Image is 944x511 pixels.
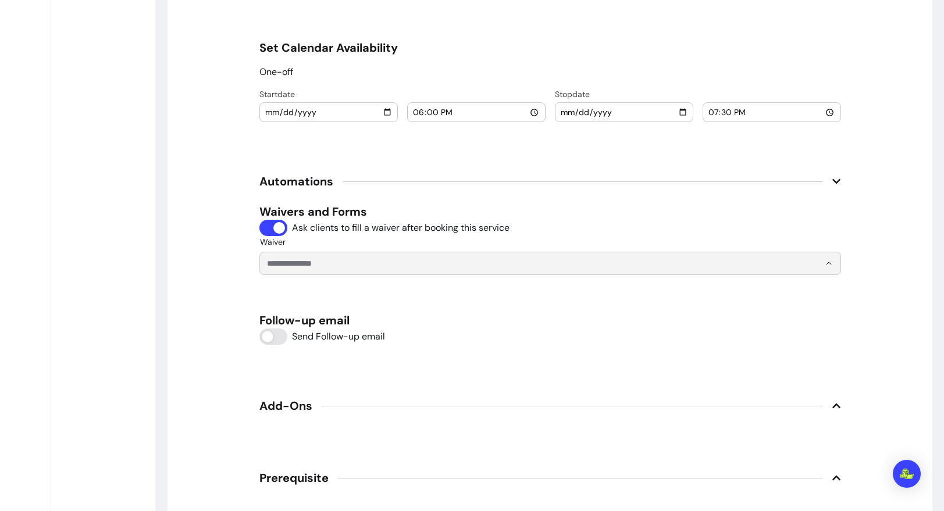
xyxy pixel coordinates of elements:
[259,40,841,56] h5: Set Calendar Availability
[259,220,511,236] input: Ask clients to fill a waiver after booking this service
[820,254,838,273] button: Show suggestions
[267,258,801,269] input: Waiver
[555,88,841,100] p: Stop date
[259,173,333,190] span: Automations
[259,470,329,486] span: Prerequisite
[259,203,841,220] h5: Waivers and Forms
[259,398,312,414] span: Add-Ons
[259,65,293,79] p: One-off
[260,236,290,248] label: Waiver
[259,88,546,100] p: Start date
[893,460,921,488] div: Open Intercom Messenger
